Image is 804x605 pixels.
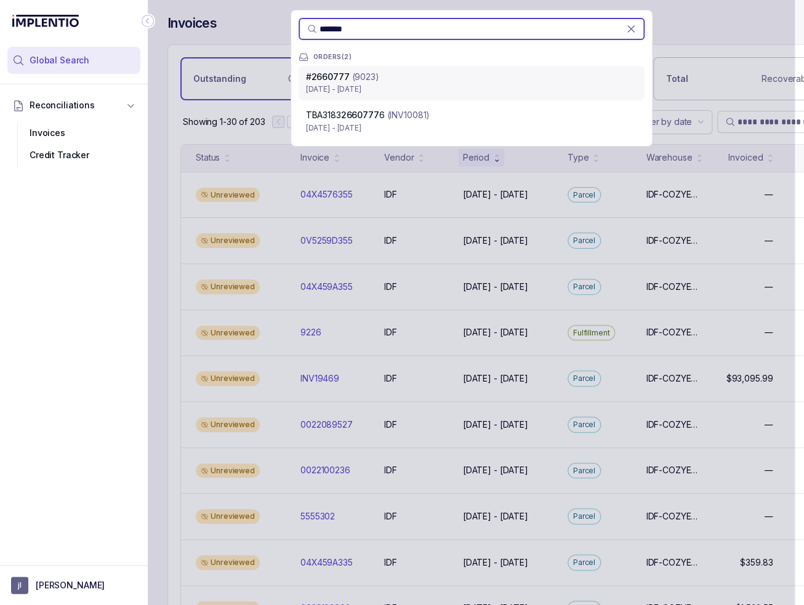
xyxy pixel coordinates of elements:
span: 2660777 [341,110,379,120]
span: Reconciliations [30,99,95,111]
p: (9023) [352,71,379,83]
span: 2660777 [311,71,349,82]
button: Reconciliations [7,92,140,119]
div: Reconciliations [7,119,140,169]
p: ORDERS ( 2 ) [313,54,352,61]
span: Global Search [30,54,89,66]
p: (INV10081) [387,109,430,121]
span: TBA3183 6 [306,110,385,120]
p: [PERSON_NAME] [36,579,105,591]
div: Credit Tracker [17,144,131,166]
span: User initials [11,577,28,594]
span: # [306,71,350,82]
p: [DATE] - [DATE] [306,83,637,95]
div: Collapse Icon [140,14,155,28]
p: [DATE] - [DATE] [306,122,637,134]
div: Invoices [17,122,131,144]
button: User initials[PERSON_NAME] [11,577,137,594]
